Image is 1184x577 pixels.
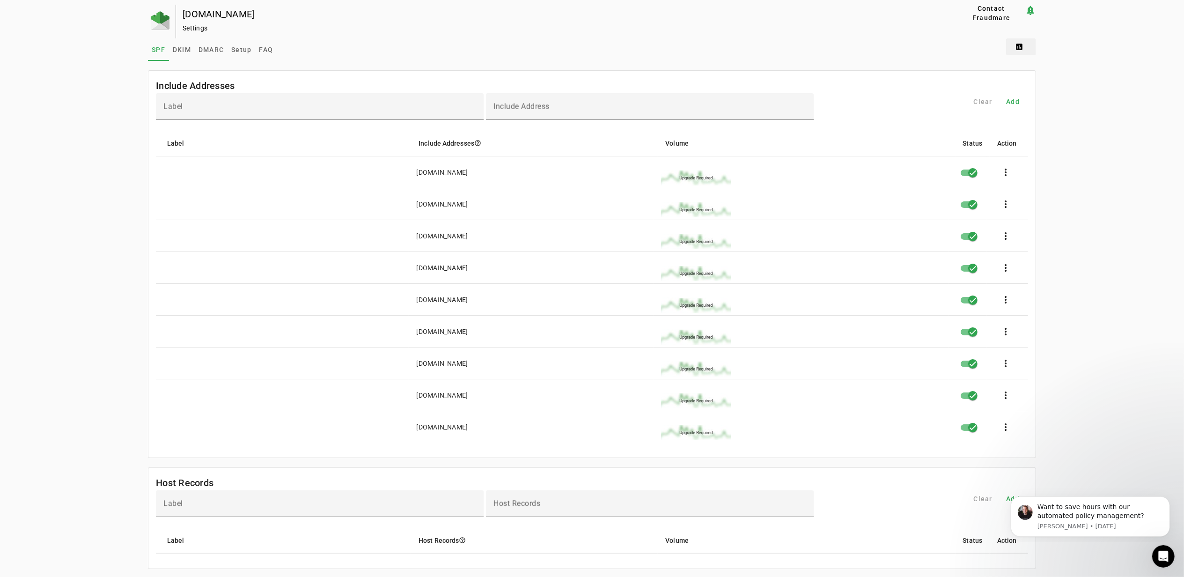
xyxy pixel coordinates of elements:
a: DKIM [169,38,195,61]
a: FAQ [255,38,277,61]
a: DMARC [195,38,228,61]
img: upgrade_sparkline.jpg [661,330,731,345]
mat-header-cell: Action [990,130,1028,156]
img: upgrade_sparkline.jpg [661,170,731,185]
a: SPF [148,38,169,61]
img: upgrade_sparkline.jpg [661,202,731,217]
img: upgrade_sparkline.jpg [661,298,731,313]
i: help_outline [459,537,466,544]
div: Settings [183,23,928,33]
img: upgrade_sparkline.jpg [661,425,731,440]
div: [DOMAIN_NAME] [416,359,468,368]
img: Fraudmarc Logo [151,11,169,30]
mat-label: Include Address [493,102,550,111]
span: Add [1007,97,1020,106]
mat-header-cell: Volume [658,527,955,554]
fm-list-table: Include Addresses [148,70,1036,458]
img: upgrade_sparkline.jpg [661,393,731,408]
span: Contact Fraudmarc [962,4,1021,22]
mat-card-title: Include Addresses [156,78,235,93]
div: [DOMAIN_NAME] [416,168,468,177]
i: help_outline [474,140,481,147]
button: Contact Fraudmarc [958,5,1025,22]
span: DMARC [199,46,224,53]
mat-header-cell: Include Addresses [411,130,658,156]
button: Add [998,93,1028,110]
mat-label: Label [163,499,183,508]
span: FAQ [259,46,273,53]
iframe: Intercom live chat [1152,545,1175,568]
div: [DOMAIN_NAME] [416,200,468,209]
div: [DOMAIN_NAME] [183,9,928,19]
img: upgrade_sparkline.jpg [661,234,731,249]
div: [DOMAIN_NAME] [416,295,468,304]
span: Setup [231,46,251,53]
mat-card-title: Host Records [156,475,213,490]
div: [DOMAIN_NAME] [416,231,468,241]
img: upgrade_sparkline.jpg [661,362,731,377]
span: SPF [152,46,165,53]
div: [DOMAIN_NAME] [416,391,468,400]
div: [DOMAIN_NAME] [416,263,468,273]
mat-icon: notification_important [1025,5,1036,16]
mat-header-cell: Host Records [411,527,658,554]
div: [DOMAIN_NAME] [416,327,468,336]
mat-header-cell: Status [956,130,990,156]
mat-header-cell: Status [956,527,990,554]
iframe: Intercom notifications message [997,488,1184,542]
mat-label: Label [163,102,183,111]
div: [DOMAIN_NAME] [416,422,468,432]
mat-header-cell: Action [990,527,1028,554]
fm-list-table: Host Records [148,467,1036,569]
img: upgrade_sparkline.jpg [661,266,731,281]
mat-label: Host Records [493,499,540,508]
mat-header-cell: Volume [658,130,955,156]
span: DKIM [173,46,191,53]
mat-header-cell: Label [156,527,411,554]
a: Setup [228,38,255,61]
mat-header-cell: Label [156,130,411,156]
